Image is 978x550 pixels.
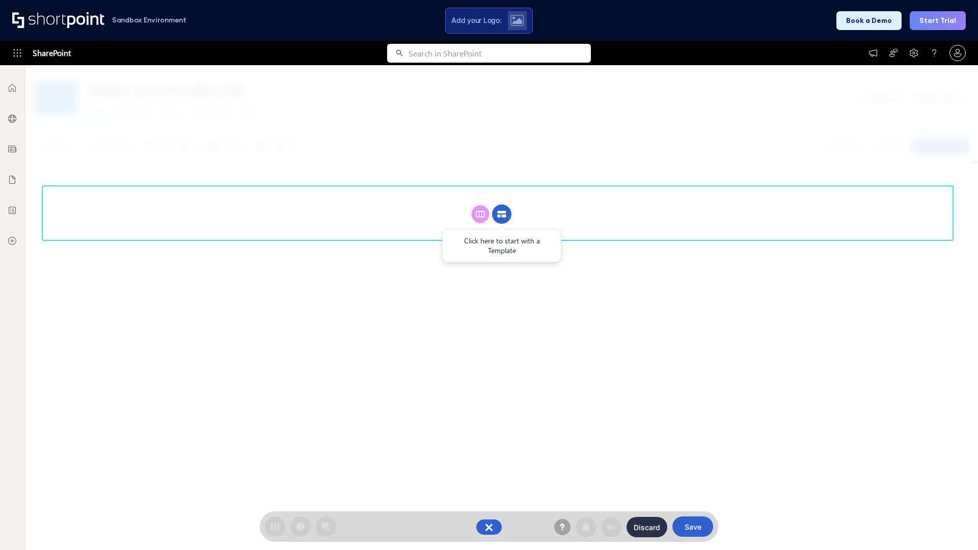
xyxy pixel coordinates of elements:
[910,11,966,30] button: Start Trial
[33,41,71,65] span: SharePoint
[627,517,667,537] button: Discard
[672,516,713,537] button: Save
[836,11,902,30] button: Book a Demo
[409,44,591,63] input: Search in SharePoint
[927,501,978,550] iframe: Chat Widget
[451,16,501,25] span: Add your Logo:
[510,15,524,26] img: Upload logo
[112,17,186,23] h1: Sandbox Environment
